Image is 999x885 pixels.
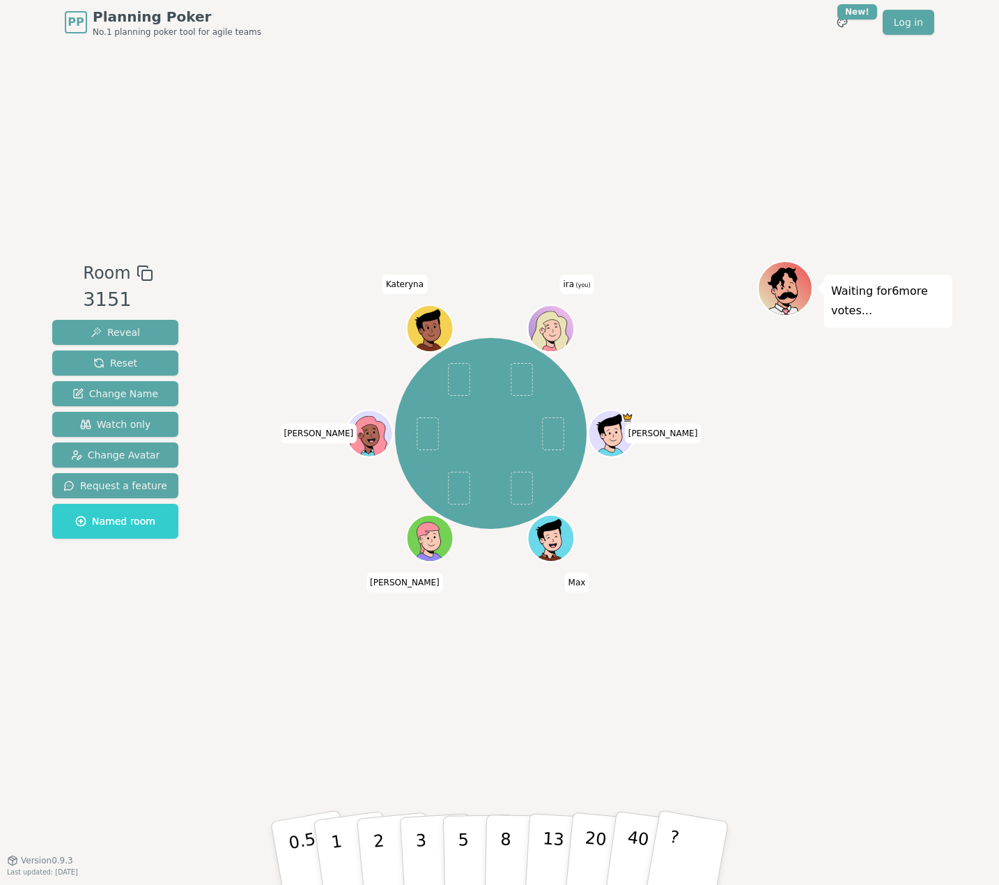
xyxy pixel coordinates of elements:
[52,442,178,468] button: Change Avatar
[68,14,84,31] span: PP
[574,282,591,288] span: (you)
[625,424,702,443] span: Click to change your name
[565,573,589,592] span: Click to change your name
[382,275,427,294] span: Click to change your name
[281,424,357,443] span: Click to change your name
[52,473,178,498] button: Request a feature
[366,573,443,592] span: Click to change your name
[75,514,155,528] span: Named room
[91,325,140,339] span: Reveal
[883,10,934,35] a: Log in
[52,504,178,539] button: Named room
[80,417,151,431] span: Watch only
[72,387,158,401] span: Change Name
[622,412,634,424] span: Gunnar is the host
[529,307,573,351] button: Click to change your avatar
[71,448,160,462] span: Change Avatar
[52,320,178,345] button: Reveal
[7,868,78,876] span: Last updated: [DATE]
[83,261,130,286] span: Room
[52,351,178,376] button: Reset
[52,381,178,406] button: Change Name
[93,26,261,38] span: No.1 planning poker tool for agile teams
[93,7,261,26] span: Planning Poker
[830,10,855,35] button: New!
[837,4,877,20] div: New!
[7,855,73,866] button: Version0.9.3
[21,855,73,866] span: Version 0.9.3
[52,412,178,437] button: Watch only
[65,7,261,38] a: PPPlanning PokerNo.1 planning poker tool for agile teams
[93,356,137,370] span: Reset
[831,282,945,321] p: Waiting for 6 more votes...
[83,286,153,314] div: 3151
[559,275,594,294] span: Click to change your name
[63,479,167,493] span: Request a feature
